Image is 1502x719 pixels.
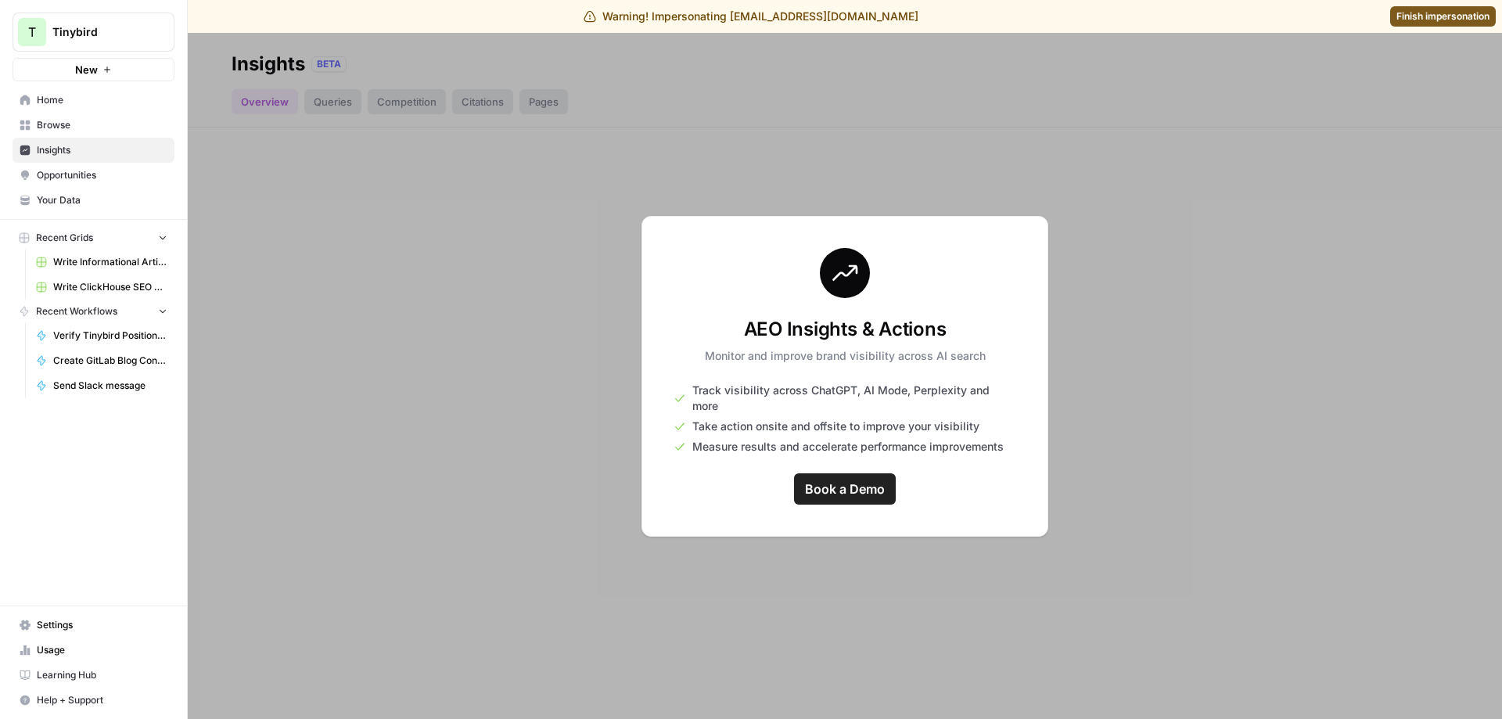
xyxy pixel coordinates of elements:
[28,23,36,41] span: T
[37,618,167,632] span: Settings
[1390,6,1496,27] a: Finish impersonation
[584,9,918,24] div: Warning! Impersonating [EMAIL_ADDRESS][DOMAIN_NAME]
[37,93,167,107] span: Home
[13,613,174,638] a: Settings
[29,323,174,348] a: Verify Tinybird Positioning
[75,62,98,77] span: New
[29,275,174,300] a: Write ClickHouse SEO Article
[37,118,167,132] span: Browse
[29,250,174,275] a: Write Informational Article
[805,480,885,498] span: Book a Demo
[13,688,174,713] button: Help + Support
[13,663,174,688] a: Learning Hub
[53,329,167,343] span: Verify Tinybird Positioning
[52,24,147,40] span: Tinybird
[53,255,167,269] span: Write Informational Article
[705,317,986,342] h3: AEO Insights & Actions
[53,379,167,393] span: Send Slack message
[36,304,117,318] span: Recent Workflows
[13,58,174,81] button: New
[29,348,174,373] a: Create GitLab Blog Content MR
[1396,9,1489,23] span: Finish impersonation
[13,226,174,250] button: Recent Grids
[13,88,174,113] a: Home
[29,373,174,398] a: Send Slack message
[794,473,896,505] a: Book a Demo
[37,143,167,157] span: Insights
[692,439,1004,455] span: Measure results and accelerate performance improvements
[705,348,986,364] p: Monitor and improve brand visibility across AI search
[53,354,167,368] span: Create GitLab Blog Content MR
[37,193,167,207] span: Your Data
[36,231,93,245] span: Recent Grids
[37,668,167,682] span: Learning Hub
[13,300,174,323] button: Recent Workflows
[692,383,1016,414] span: Track visibility across ChatGPT, AI Mode, Perplexity and more
[13,163,174,188] a: Opportunities
[692,419,979,434] span: Take action onsite and offsite to improve your visibility
[13,13,174,52] button: Workspace: Tinybird
[53,280,167,294] span: Write ClickHouse SEO Article
[13,113,174,138] a: Browse
[13,138,174,163] a: Insights
[37,693,167,707] span: Help + Support
[13,638,174,663] a: Usage
[37,643,167,657] span: Usage
[37,168,167,182] span: Opportunities
[13,188,174,213] a: Your Data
